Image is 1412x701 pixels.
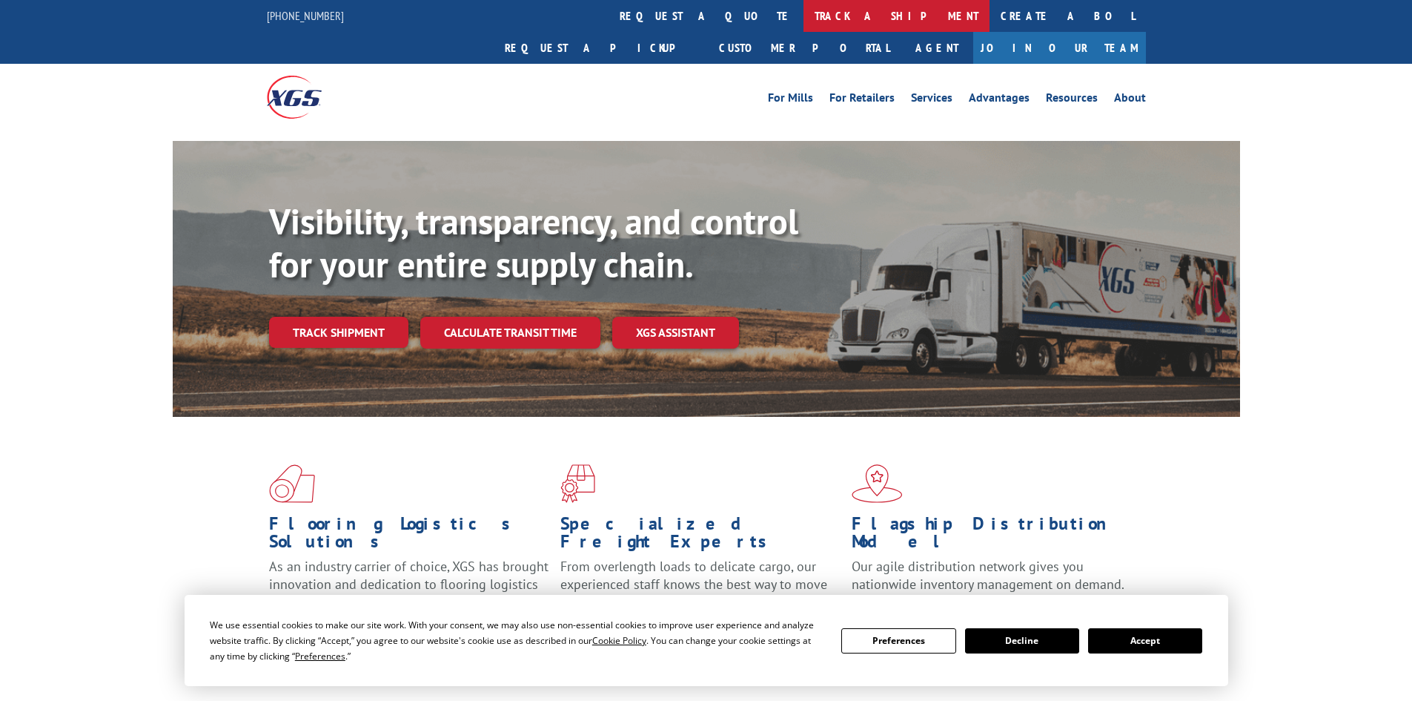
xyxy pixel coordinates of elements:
a: Calculate transit time [420,317,600,349]
button: Accept [1088,628,1202,654]
a: Join Our Team [973,32,1146,64]
a: Agent [901,32,973,64]
a: For Retailers [829,92,895,108]
button: Decline [965,628,1079,654]
a: About [1114,92,1146,108]
span: Cookie Policy [592,634,646,647]
a: Track shipment [269,317,408,348]
span: As an industry carrier of choice, XGS has brought innovation and dedication to flooring logistics... [269,558,548,611]
span: Preferences [295,650,345,662]
button: Preferences [841,628,955,654]
img: xgs-icon-flagship-distribution-model-red [852,464,903,503]
h1: Specialized Freight Experts [560,515,841,558]
h1: Flooring Logistics Solutions [269,515,549,558]
img: xgs-icon-total-supply-chain-intelligence-red [269,464,315,503]
a: Services [911,92,952,108]
span: Our agile distribution network gives you nationwide inventory management on demand. [852,558,1124,593]
a: [PHONE_NUMBER] [267,8,344,23]
b: Visibility, transparency, and control for your entire supply chain. [269,198,798,287]
div: Cookie Consent Prompt [185,595,1228,686]
div: We use essential cookies to make our site work. With your consent, we may also use non-essential ... [210,617,823,664]
a: For Mills [768,92,813,108]
a: Customer Portal [708,32,901,64]
a: Advantages [969,92,1030,108]
a: XGS ASSISTANT [612,317,739,349]
a: Resources [1046,92,1098,108]
h1: Flagship Distribution Model [852,515,1132,558]
p: From overlength loads to delicate cargo, our experienced staff knows the best way to move your fr... [560,558,841,624]
a: Request a pickup [494,32,708,64]
img: xgs-icon-focused-on-flooring-red [560,464,595,503]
